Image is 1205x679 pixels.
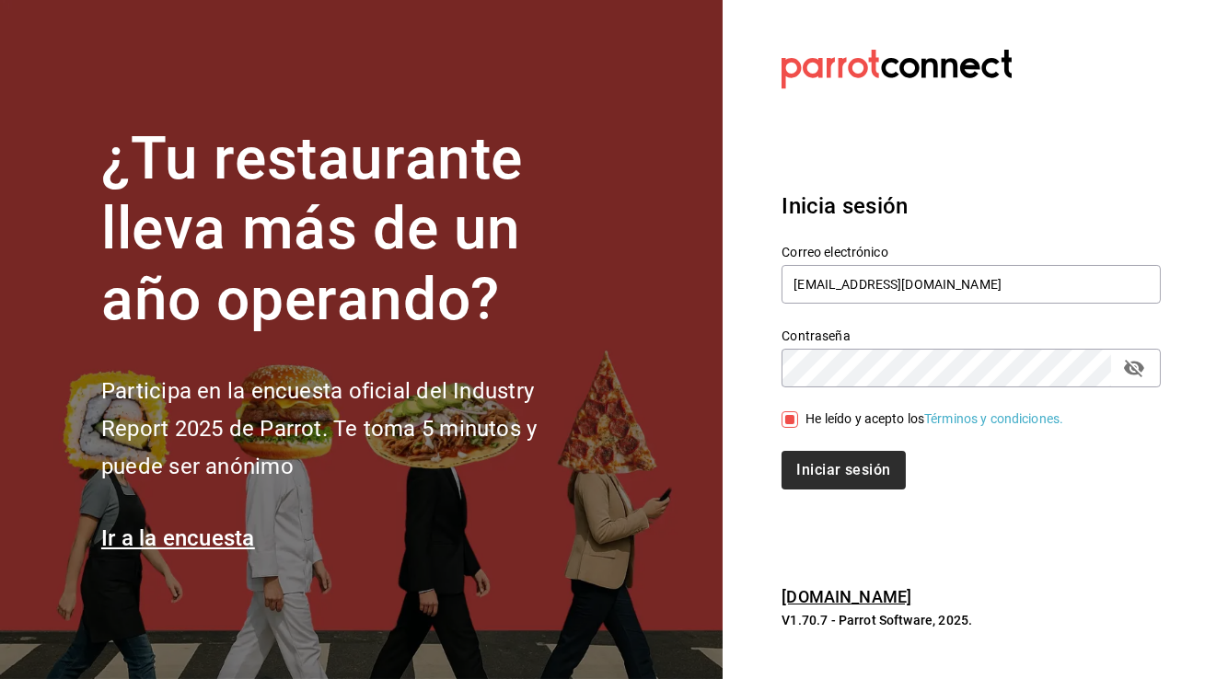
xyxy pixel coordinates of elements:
button: passwordField [1118,352,1150,384]
p: V1.70.7 - Parrot Software, 2025. [782,611,1161,629]
h1: ¿Tu restaurante lleva más de un año operando? [101,124,598,336]
button: Iniciar sesión [782,451,905,489]
h2: Participa en la encuesta oficial del Industry Report 2025 de Parrot. Te toma 5 minutos y puede se... [101,373,598,485]
a: Términos y condiciones. [924,411,1063,426]
input: Ingresa tu correo electrónico [782,265,1161,304]
a: [DOMAIN_NAME] [782,587,911,606]
label: Contraseña [782,329,1161,342]
div: He leído y acepto los [805,409,1063,429]
label: Correo electrónico [782,246,1161,259]
h3: Inicia sesión [782,190,1161,223]
a: Ir a la encuesta [101,525,255,551]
